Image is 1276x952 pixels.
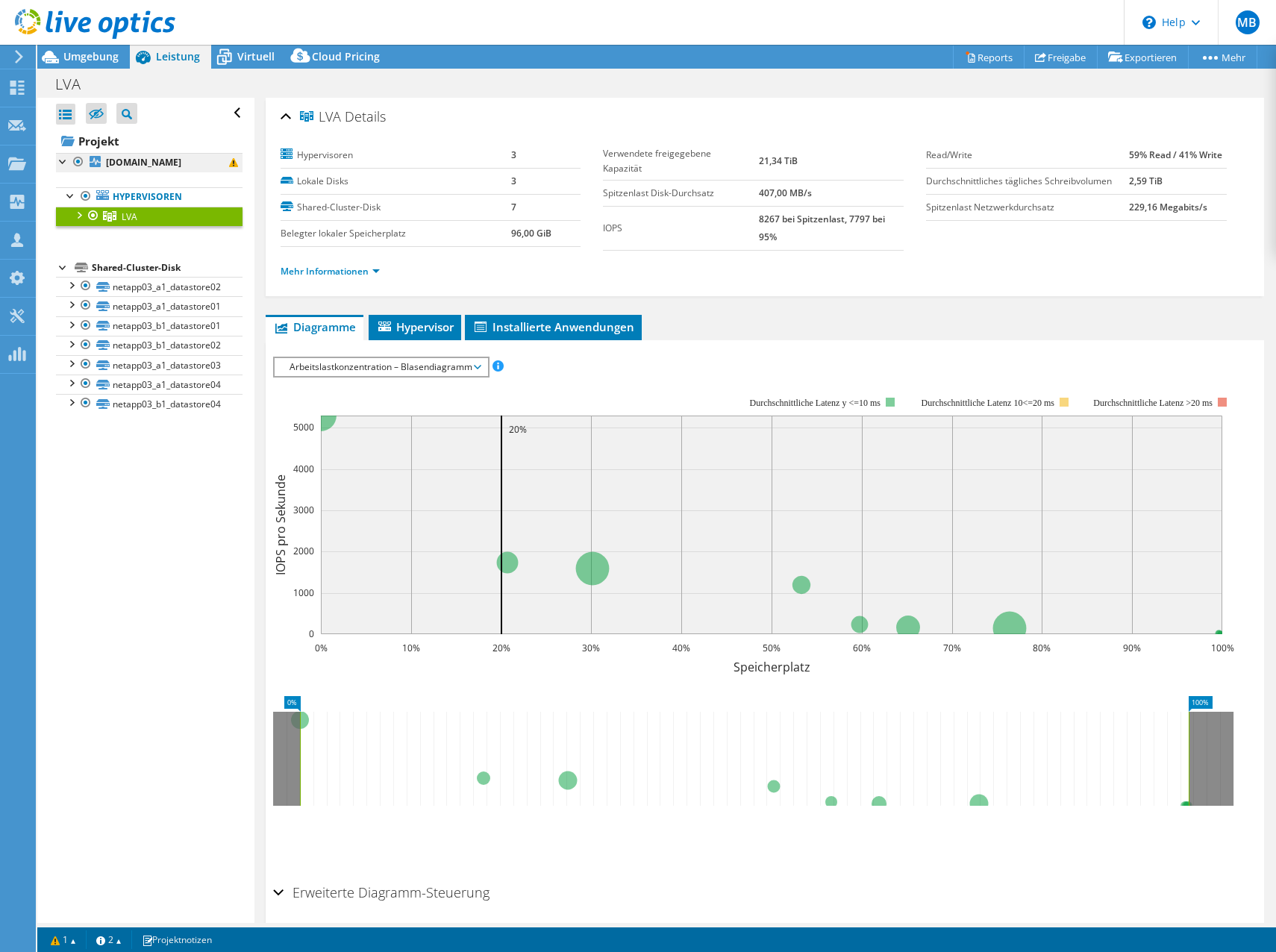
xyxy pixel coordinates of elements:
[56,153,243,172] a: [DOMAIN_NAME]
[759,154,798,167] b: 21,34 TiB
[763,642,781,654] text: 50%
[56,316,243,336] a: netapp03_b1_datastore01
[281,148,511,163] label: Hypervisoren
[131,930,222,949] a: Projektnotizen
[603,221,758,236] label: IOPS
[603,146,758,176] label: Verwendete freigegebene Kapazität
[56,129,243,153] a: Projekt
[926,200,1129,215] label: Spitzenlast Netzwerkdurchsatz
[1093,398,1213,408] text: Durchschnittliche Latenz >20 ms
[63,49,119,63] span: Umgebung
[156,49,200,63] span: Leistung
[511,201,516,213] b: 7
[314,642,327,654] text: 0%
[926,174,1129,189] label: Durchschnittliches tägliches Schreibvolumen
[1129,175,1163,187] b: 2,59 TiB
[300,110,341,125] span: LVA
[1033,642,1051,654] text: 80%
[853,642,871,654] text: 60%
[293,504,314,516] text: 3000
[1210,642,1233,654] text: 100%
[92,259,243,277] div: Shared-Cluster-Disk
[1097,46,1189,69] a: Exportieren
[1188,46,1257,69] a: Mehr
[122,210,137,223] span: LVA
[472,319,634,334] span: Installierte Anwendungen
[56,187,243,207] a: Hypervisoren
[106,156,181,169] b: [DOMAIN_NAME]
[376,319,454,334] span: Hypervisor
[281,200,511,215] label: Shared-Cluster-Disk
[273,319,356,334] span: Diagramme
[281,265,380,278] a: Mehr Informationen
[56,296,243,316] a: netapp03_a1_datastore01
[56,207,243,226] a: LVA
[511,175,516,187] b: 3
[953,46,1025,69] a: Reports
[273,877,490,907] h2: Erweiterte Diagramm-Steuerung
[86,930,132,949] a: 2
[943,642,961,654] text: 70%
[603,186,758,201] label: Spitzenlast Disk-Durchsatz
[312,49,380,63] span: Cloud Pricing
[309,627,314,640] text: 0
[345,107,386,125] span: Details
[492,642,510,654] text: 20%
[56,277,243,296] a: netapp03_a1_datastore02
[1236,10,1260,34] span: MB
[56,394,243,413] a: netapp03_b1_datastore04
[293,545,314,557] text: 2000
[237,49,275,63] span: Virtuell
[293,463,314,475] text: 4000
[282,358,480,376] span: Arbeitslastkonzentration – Blasendiagramm
[733,659,810,675] text: Speicherplatz
[281,226,511,241] label: Belegter lokaler Speicherplatz
[759,187,812,199] b: 407,00 MB/s
[1129,148,1222,161] b: 59% Read / 41% Write
[402,642,420,654] text: 10%
[293,586,314,599] text: 1000
[921,398,1054,408] tspan: Durchschnittliche Latenz 10<=20 ms
[56,375,243,394] a: netapp03_a1_datastore04
[582,642,600,654] text: 30%
[672,642,690,654] text: 40%
[1129,201,1207,213] b: 229,16 Megabits/s
[509,423,527,436] text: 20%
[281,174,511,189] label: Lokale Disks
[40,930,87,949] a: 1
[1024,46,1098,69] a: Freigabe
[511,227,551,239] b: 96,00 GiB
[511,148,516,161] b: 3
[1123,642,1141,654] text: 90%
[56,336,243,355] a: netapp03_b1_datastore02
[1142,16,1156,29] svg: \n
[49,76,104,93] h1: LVA
[56,355,243,375] a: netapp03_a1_datastore03
[272,475,289,575] text: IOPS pro Sekunde
[749,398,881,408] tspan: Durchschnittliche Latenz y <=10 ms
[926,148,1129,163] label: Read/Write
[759,213,885,243] b: 8267 bei Spitzenlast, 7797 bei 95%
[293,421,314,433] text: 5000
